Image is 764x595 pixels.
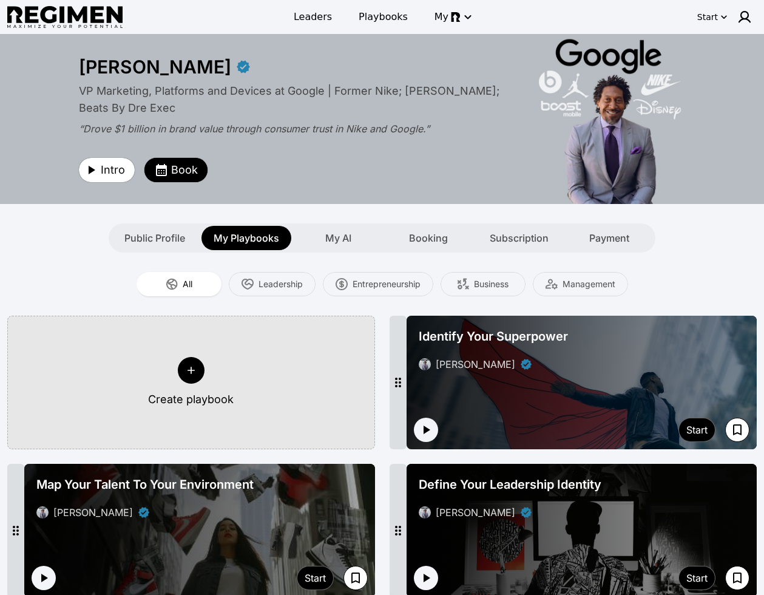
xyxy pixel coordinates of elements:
[53,505,133,520] div: [PERSON_NAME]
[101,161,125,178] span: Intro
[242,278,254,290] img: Leadership
[533,272,628,296] button: Management
[183,278,192,290] span: All
[419,328,568,345] span: Identify Your Superpower
[441,272,526,296] button: Business
[144,158,208,182] button: Book
[686,423,708,437] div: Start
[419,506,431,518] img: avatar of Daryl Butler
[434,10,448,24] span: My
[214,231,279,245] span: My Playbooks
[36,506,49,518] img: avatar of Daryl Butler
[351,6,415,28] a: Playbooks
[325,231,351,245] span: My AI
[436,505,515,520] div: [PERSON_NAME]
[697,11,718,23] div: Start
[520,506,532,518] div: Verified partner - Daryl Butler
[166,278,178,290] img: All
[7,316,375,449] button: Create playbook
[589,231,629,245] span: Payment
[678,418,715,442] button: Start
[236,59,251,74] div: Verified partner - Daryl Butler
[294,10,332,24] span: Leaders
[138,506,150,518] div: Verified partner - Daryl Butler
[305,571,326,585] div: Start
[563,278,615,290] span: Management
[566,226,653,250] button: Payment
[520,358,532,370] div: Verified partner - Daryl Butler
[419,476,601,493] span: Define Your Leadership Identity
[427,6,478,28] button: My
[474,278,509,290] span: Business
[546,278,558,290] img: Management
[148,391,234,408] div: Create playbook
[137,272,221,296] button: All
[436,357,515,372] div: [PERSON_NAME]
[32,566,56,590] button: Play intro
[678,566,715,590] button: Start
[294,226,382,250] button: My AI
[414,418,438,442] button: Play intro
[385,226,472,250] button: Booking
[686,571,708,585] div: Start
[343,566,368,590] button: Save
[359,10,408,24] span: Playbooks
[737,10,752,24] img: user icon
[79,121,510,136] div: “Drove $1 billion in brand value through consumer trust in Nike and Google.”
[414,566,438,590] button: Play intro
[353,278,421,290] span: Entrepreneurship
[336,278,348,290] img: Entrepreneurship
[171,161,198,178] span: Book
[286,6,339,28] a: Leaders
[490,231,549,245] span: Subscription
[79,56,231,78] div: [PERSON_NAME]
[409,231,448,245] span: Booking
[111,226,198,250] button: Public Profile
[297,566,334,590] button: Start
[7,6,123,29] img: Regimen logo
[695,7,730,27] button: Start
[475,226,563,250] button: Subscription
[201,226,291,250] button: My Playbooks
[79,158,135,182] button: Intro
[124,231,185,245] span: Public Profile
[457,278,469,290] img: Business
[36,476,254,493] span: Map Your Talent To Your Environment
[419,358,431,370] img: avatar of Daryl Butler
[323,272,433,296] button: Entrepreneurship
[229,272,316,296] button: Leadership
[259,278,303,290] span: Leadership
[79,83,510,117] div: VP Marketing, Platforms and Devices at Google | Former Nike; [PERSON_NAME]; Beats By Dre Exec
[725,566,749,590] button: Save
[725,418,749,442] button: Save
